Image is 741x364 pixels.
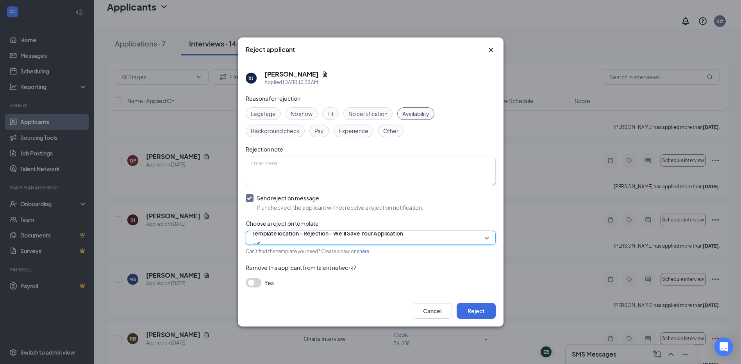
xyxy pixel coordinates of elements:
[246,264,356,271] span: Remove this applicant from talent network?
[251,109,276,118] span: Legal age
[246,95,300,102] span: Reasons for rejection
[457,303,496,319] button: Reject
[327,109,334,118] span: Fit
[264,79,328,86] div: Applied [DATE] 12:33 AM
[322,71,328,77] svg: Document
[486,45,496,55] svg: Cross
[264,70,319,79] h5: [PERSON_NAME]
[252,227,403,239] span: Template location - Rejection - We'll Save Your Application
[314,127,324,135] span: Pay
[248,75,254,82] div: XJ
[348,109,387,118] span: No certification
[252,239,262,248] svg: Checkmark
[246,220,319,227] span: Choose a rejection template
[264,278,274,287] span: Yes
[339,127,368,135] span: Experience
[251,127,300,135] span: Background check
[246,248,370,254] span: Can't find the template you need? Create a new one .
[486,45,496,55] button: Close
[246,146,283,153] span: Rejection note
[291,109,312,118] span: No show
[359,248,369,254] a: here
[413,303,452,319] button: Cancel
[383,127,398,135] span: Other
[246,45,295,54] h3: Reject applicant
[714,337,733,356] div: Open Intercom Messenger
[402,109,429,118] span: Availability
